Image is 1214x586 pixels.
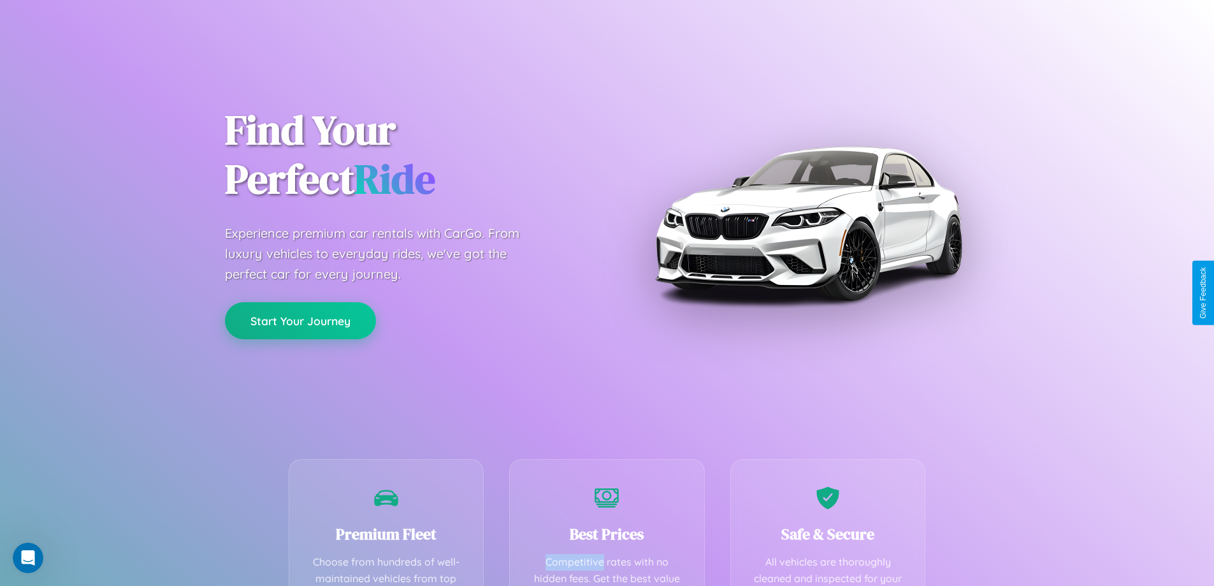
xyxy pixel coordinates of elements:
h3: Best Prices [529,524,685,545]
span: Ride [354,151,435,207]
h1: Find Your Perfect [225,106,588,204]
div: Give Feedback [1199,267,1208,319]
button: Start Your Journey [225,302,376,339]
h3: Safe & Secure [750,524,906,545]
img: Premium BMW car rental vehicle [649,64,967,383]
p: Experience premium car rentals with CarGo. From luxury vehicles to everyday rides, we've got the ... [225,223,544,284]
h3: Premium Fleet [308,524,465,545]
iframe: Intercom live chat [13,543,43,573]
